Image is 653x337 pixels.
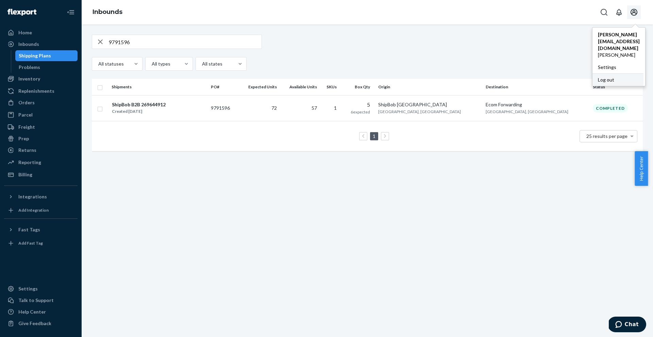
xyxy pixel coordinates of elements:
[18,193,47,200] div: Integrations
[18,124,35,130] div: Freight
[483,79,590,95] th: Destination
[609,317,646,334] iframe: Opens a widget where you can chat to one of our agents
[151,60,152,67] input: All types
[4,133,78,144] a: Prep
[15,62,78,73] a: Problems
[4,122,78,132] a: Freight
[93,8,122,16] a: Inbounds
[598,31,640,52] span: [PERSON_NAME][EMAIL_ADDRESS][DOMAIN_NAME]
[4,224,78,235] button: Fast Tags
[378,101,480,108] div: ShipBob [GEOGRAPHIC_DATA]
[18,285,38,292] div: Settings
[18,135,29,142] div: Prep
[201,60,202,67] input: All states
[590,79,643,95] th: Status
[4,306,78,317] a: Help Center
[371,133,377,139] a: Page 1 is your current page
[64,5,78,19] button: Close Navigation
[280,79,320,95] th: Available Units
[15,50,78,61] a: Shipping Plans
[486,101,587,108] div: Ecom Forwarding
[4,97,78,108] a: Orders
[18,171,32,178] div: Billing
[592,61,645,73] a: Settings
[18,29,32,36] div: Home
[19,64,40,71] div: Problems
[486,109,568,114] span: [GEOGRAPHIC_DATA], [GEOGRAPHIC_DATA]
[312,105,317,111] span: 57
[18,99,35,106] div: Orders
[4,318,78,329] button: Give Feedback
[18,147,36,154] div: Returns
[208,79,238,95] th: PO#
[19,52,51,59] div: Shipping Plans
[4,39,78,50] a: Inbounds
[18,320,51,327] div: Give Feedback
[108,35,262,49] input: Search inbounds by name, destination, msku...
[4,157,78,168] a: Reporting
[334,105,337,111] span: 1
[18,41,39,48] div: Inbounds
[598,52,640,58] span: [PERSON_NAME]
[271,105,277,111] span: 72
[342,79,376,95] th: Box Qty
[4,295,78,306] button: Talk to Support
[18,159,41,166] div: Reporting
[18,226,40,233] div: Fast Tags
[87,2,128,22] ol: breadcrumbs
[4,73,78,84] a: Inventory
[4,169,78,180] a: Billing
[208,95,238,121] td: 9791596
[18,111,33,118] div: Parcel
[586,133,627,139] span: 25 results per page
[320,79,342,95] th: SKUs
[18,88,54,94] div: Replenishments
[18,207,49,213] div: Add Integration
[7,9,36,16] img: Flexport logo
[345,101,370,109] div: 5
[597,5,611,19] button: Open Search Box
[4,86,78,96] a: Replenishments
[4,145,78,156] a: Returns
[4,109,78,120] a: Parcel
[4,191,78,202] button: Integrations
[4,205,78,216] a: Add Integration
[112,108,166,115] div: Created [DATE]
[18,308,46,315] div: Help Center
[378,109,461,114] span: [GEOGRAPHIC_DATA], [GEOGRAPHIC_DATA]
[109,79,208,95] th: Shipments
[18,240,43,246] div: Add Fast Tag
[238,79,280,95] th: Expected Units
[18,297,54,304] div: Talk to Support
[18,75,40,82] div: Inventory
[375,79,483,95] th: Origin
[4,238,78,249] a: Add Fast Tag
[351,109,370,114] span: 6 expected
[592,29,645,61] a: [PERSON_NAME][EMAIL_ADDRESS][DOMAIN_NAME][PERSON_NAME]
[593,104,628,112] div: Completed
[4,283,78,294] a: Settings
[635,151,648,186] button: Help Center
[112,101,166,108] div: ShipBob B2B 269644912
[592,73,643,86] button: Log out
[4,27,78,38] a: Home
[612,5,626,19] button: Open notifications
[627,5,641,19] button: Open account menu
